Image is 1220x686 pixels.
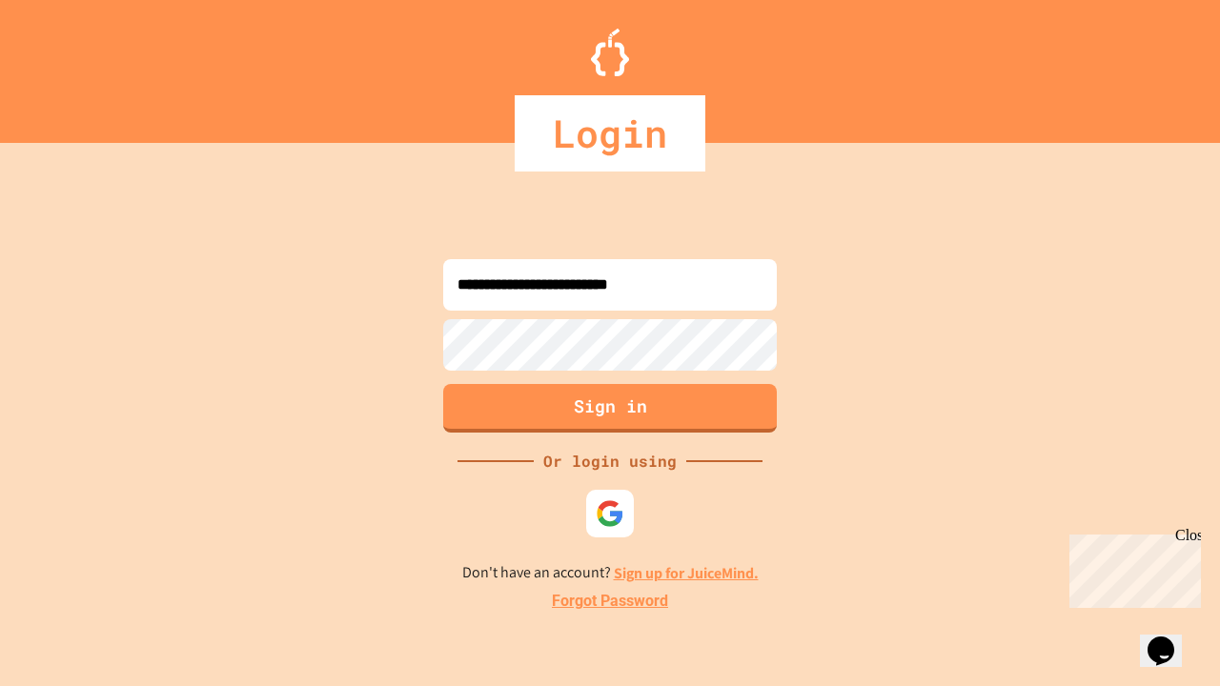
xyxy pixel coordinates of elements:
iframe: chat widget [1062,527,1201,608]
img: Logo.svg [591,29,629,76]
div: Login [515,95,705,171]
div: Chat with us now!Close [8,8,132,121]
button: Sign in [443,384,777,433]
iframe: chat widget [1140,610,1201,667]
p: Don't have an account? [462,561,759,585]
img: google-icon.svg [596,499,624,528]
a: Forgot Password [552,590,668,613]
div: Or login using [534,450,686,473]
a: Sign up for JuiceMind. [614,563,759,583]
